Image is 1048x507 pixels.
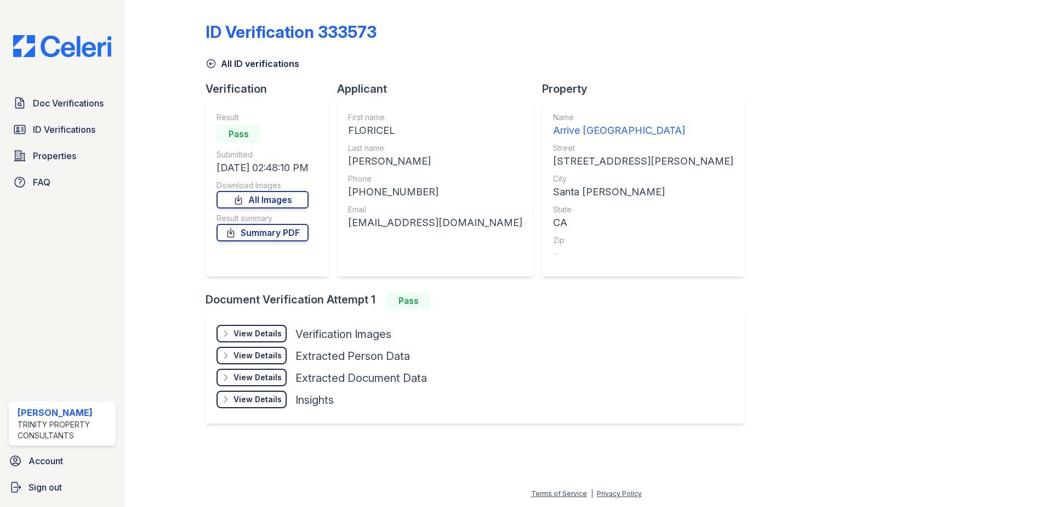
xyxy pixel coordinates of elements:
div: Applicant [337,81,542,97]
div: Extracted Document Data [295,370,427,386]
div: | [591,489,593,498]
div: [PERSON_NAME] [348,154,522,169]
div: Verification Images [295,326,391,342]
span: Properties [33,149,76,162]
a: Summary PDF [217,224,309,241]
div: CA [553,215,733,230]
a: FAQ [9,171,116,193]
div: View Details [233,372,282,383]
span: Sign out [29,481,62,494]
div: Result [217,112,309,123]
div: Pass [217,125,260,143]
div: Pass [386,292,430,309]
span: Account [29,454,63,467]
div: View Details [233,328,282,339]
div: View Details [233,350,282,361]
a: Sign out [4,476,120,498]
div: [DATE] 02:48:10 PM [217,160,309,176]
div: - [553,246,733,261]
a: Name Arrive [GEOGRAPHIC_DATA] [553,112,733,138]
a: All ID verifications [206,57,299,70]
a: Account [4,450,120,472]
div: Verification [206,81,337,97]
div: Last name [348,143,522,154]
div: Arrive [GEOGRAPHIC_DATA] [553,123,733,138]
div: Email [348,204,522,215]
div: State [553,204,733,215]
div: Name [553,112,733,123]
a: Doc Verifications [9,92,116,114]
a: All Images [217,191,309,209]
div: Submitted [217,149,309,160]
a: Privacy Policy [597,489,642,498]
div: [STREET_ADDRESS][PERSON_NAME] [553,154,733,169]
div: [PHONE_NUMBER] [348,184,522,200]
div: First name [348,112,522,123]
span: Doc Verifications [33,97,104,110]
div: City [553,173,733,184]
div: Extracted Person Data [295,348,410,364]
div: Zip [553,235,733,246]
div: Download Images [217,180,309,191]
div: [EMAIL_ADDRESS][DOMAIN_NAME] [348,215,522,230]
div: Street [553,143,733,154]
div: [PERSON_NAME] [18,406,111,419]
div: Document Verification Attempt 1 [206,292,753,309]
a: Terms of Service [531,489,587,498]
div: Trinity Property Consultants [18,419,111,441]
div: Property [542,81,753,97]
span: ID Verifications [33,123,95,136]
div: Insights [295,392,334,408]
div: View Details [233,394,282,405]
div: FLORICEL [348,123,522,138]
div: ID Verification 333573 [206,22,377,42]
a: Properties [9,145,116,167]
span: FAQ [33,176,50,189]
div: Phone [348,173,522,184]
iframe: chat widget [1002,463,1037,496]
img: CE_Logo_Blue-a8612792a0a2168367f1c8372b55b34899dd931a85d93a1a3d3e32e68fde9ad4.png [4,35,120,57]
div: Result summary [217,213,309,224]
div: Santa [PERSON_NAME] [553,184,733,200]
a: ID Verifications [9,119,116,140]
